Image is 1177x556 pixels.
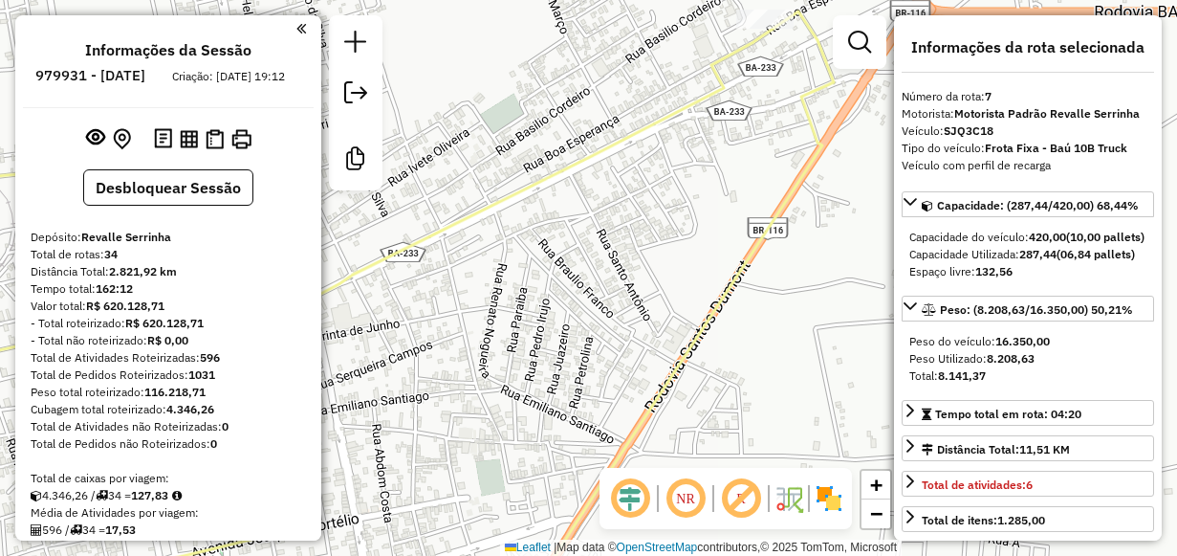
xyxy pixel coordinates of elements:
a: OpenStreetMap [617,541,698,554]
strong: 0 [222,419,229,434]
strong: 596 [200,350,220,365]
span: Capacidade: (287,44/420,00) 68,44% [937,198,1139,212]
h4: Informações da Sessão [85,41,251,59]
a: Leaflet [505,541,551,554]
div: Capacidade do veículo: [909,229,1146,246]
a: Exportar sessão [337,74,375,117]
strong: 116.218,71 [144,385,206,399]
strong: 1031 [188,367,215,382]
div: Peso total roteirizado: [31,384,306,401]
span: Ocultar deslocamento [607,476,653,522]
a: Total de atividades:6 [902,471,1154,497]
div: Distância Total: [922,441,1070,458]
div: Depósito: [31,229,306,246]
div: Map data © contributors,© 2025 TomTom, Microsoft [500,540,902,556]
a: Tempo total em rota: 04:20 [902,400,1154,426]
h4: Informações da rota selecionada [902,38,1154,56]
span: Ocultar NR [663,476,708,522]
span: Peso: (8.208,63/16.350,00) 50,21% [940,302,1133,317]
span: Peso do veículo: [909,334,1050,348]
strong: 287,44 [1019,247,1057,261]
strong: 2.821,92 km [109,264,177,278]
button: Visualizar Romaneio [202,125,228,153]
div: Distância Total: [31,263,306,280]
i: Meta Caixas/viagem: 1,00 Diferença: 126,83 [172,490,182,501]
div: Espaço livre: [909,263,1146,280]
div: 4.346,26 / 34 = [31,487,306,504]
strong: R$ 0,00 [147,333,188,347]
strong: Motorista Padrão Revalle Serrinha [954,106,1140,121]
div: - Total roteirizado: [31,315,306,332]
strong: 8.208,63 [987,351,1035,366]
div: Veículo: [902,122,1154,140]
div: Cubagem total roteirizado: [31,401,306,418]
i: Total de rotas [70,524,82,536]
div: Total de Pedidos Roteirizados: [31,367,306,384]
a: Distância Total:11,51 KM [902,435,1154,461]
strong: 4.346,26 [166,402,214,416]
strong: 8.141,37 [938,368,986,383]
div: Valor total: [31,298,306,315]
a: Peso: (8.208,63/16.350,00) 50,21% [902,296,1154,322]
h6: 979931 - [DATE] [35,67,145,84]
span: Total de atividades: [922,478,1033,492]
button: Desbloquear Sessão [83,169,253,206]
div: Média de Atividades por viagem: [31,504,306,522]
div: Total de itens: [922,512,1045,529]
strong: 1.285,00 [997,513,1045,527]
i: Cubagem total roteirizado [31,490,42,501]
div: Número da rota: [902,88,1154,105]
strong: 34 [104,247,118,261]
div: Tempo total: [31,280,306,298]
div: - Total não roteirizado: [31,332,306,349]
strong: 6 [1026,478,1033,492]
div: Peso: (8.208,63/16.350,00) 50,21% [902,325,1154,392]
a: Capacidade: (287,44/420,00) 68,44% [902,191,1154,217]
span: − [870,501,883,525]
strong: Revalle Serrinha [81,230,171,244]
button: Exibir sessão original [82,123,109,154]
div: Peso Utilizado: [909,350,1146,367]
button: Imprimir Rotas [228,125,255,153]
span: | [554,541,556,554]
a: Criar modelo [337,140,375,183]
span: Exibir rótulo [718,476,764,522]
span: 11,51 KM [1019,442,1070,456]
strong: 16.350,00 [995,334,1050,348]
strong: SJQ3C18 [944,123,993,138]
button: Visualizar relatório de Roteirização [176,125,202,151]
span: Ocupação média da frota: [31,540,163,554]
i: Total de rotas [96,490,108,501]
img: Fluxo de ruas [774,483,804,514]
div: 596 / 34 = [31,522,306,539]
div: Total de caixas por viagem: [31,470,306,487]
div: Total: [909,367,1146,385]
i: Total de Atividades [31,524,42,536]
div: Total de Atividades não Roteirizadas: [31,418,306,435]
div: Total de Atividades Roteirizadas: [31,349,306,367]
img: Exibir/Ocultar setores [814,483,844,514]
div: Veículo com perfil de recarga [902,157,1154,174]
a: Total de itens:1.285,00 [902,506,1154,532]
strong: 420,00 [1029,230,1066,244]
div: Motorista: [902,105,1154,122]
a: Clique aqui para minimizar o painel [296,17,306,39]
button: Centralizar mapa no depósito ou ponto de apoio [109,124,135,154]
a: Exibir filtros [840,23,879,61]
div: Total de rotas: [31,246,306,263]
a: Zoom out [861,500,890,528]
strong: (10,00 pallets) [1066,230,1144,244]
div: Capacidade: (287,44/420,00) 68,44% [902,221,1154,288]
strong: R$ 620.128,71 [86,299,164,313]
strong: Frota Fixa - Baú 10B Truck [985,141,1127,155]
strong: 132,56 [975,264,1013,278]
strong: 127,83 [131,488,168,502]
strong: 82,16% [166,540,208,554]
div: Tipo do veículo: [902,140,1154,157]
strong: 17,53 [105,523,136,537]
div: Criação: [DATE] 19:12 [164,68,293,85]
strong: (06,84 pallets) [1057,247,1135,261]
strong: 0 [210,436,217,451]
div: Total de Pedidos não Roteirizados: [31,435,306,453]
a: Zoom in [861,471,890,500]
